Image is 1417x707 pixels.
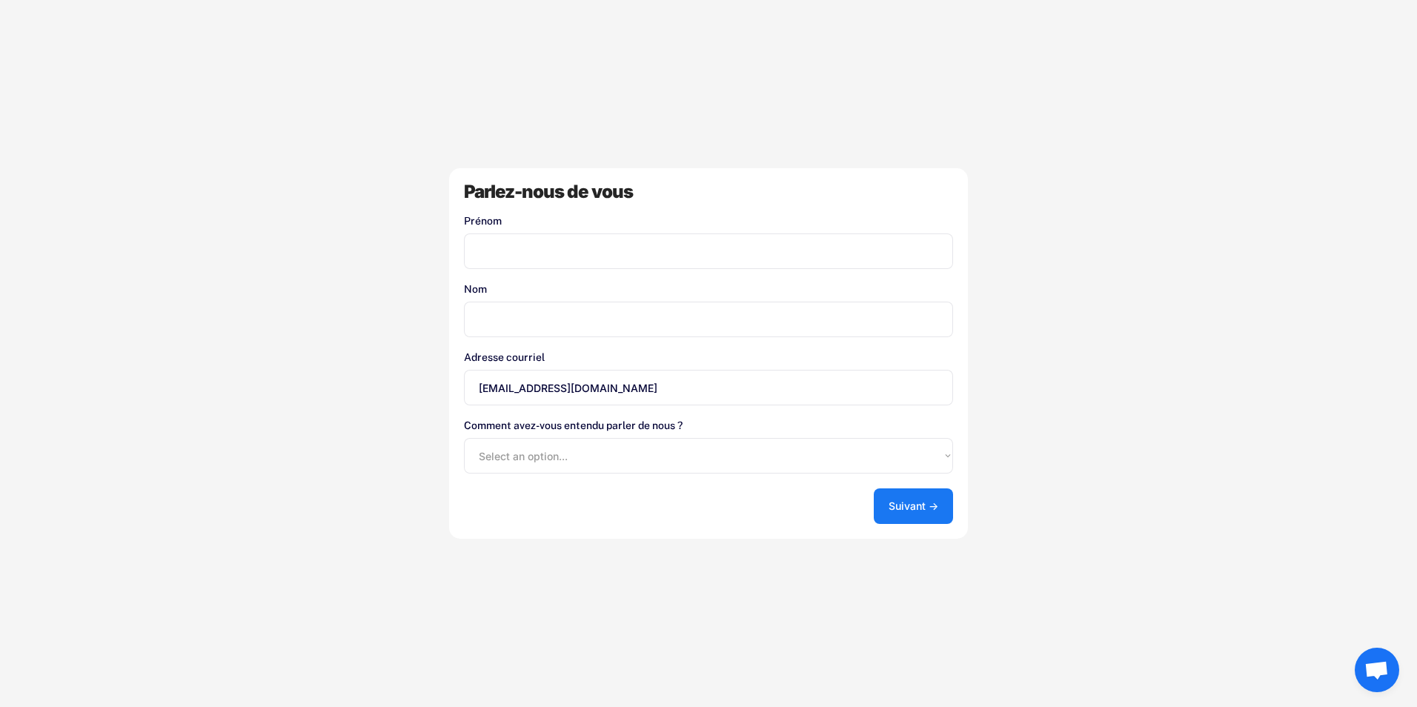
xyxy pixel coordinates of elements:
[464,216,953,226] div: Prénom
[464,352,953,362] div: Adresse courriel
[464,370,953,405] input: Votre adresse e-mail
[464,284,953,294] div: Nom
[464,183,953,201] div: Parlez-nous de vous
[1355,648,1399,692] div: Ouvrir le chat
[464,420,953,431] div: Comment avez-vous entendu parler de nous ?
[874,488,953,524] button: Suivant →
